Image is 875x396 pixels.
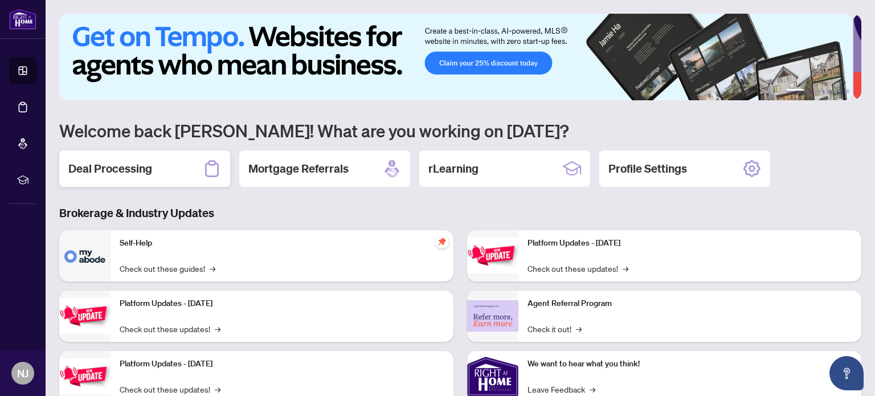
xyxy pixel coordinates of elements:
h2: Mortgage Referrals [248,161,349,177]
p: Platform Updates - [DATE] [528,237,852,250]
p: We want to hear what you think! [528,358,852,370]
h3: Brokerage & Industry Updates [59,205,861,221]
span: → [590,383,595,395]
span: → [215,322,220,335]
a: Check it out!→ [528,322,582,335]
img: Platform Updates - July 21, 2025 [59,358,111,394]
span: → [576,322,582,335]
a: Check out these updates!→ [120,322,220,335]
a: Check out these updates!→ [120,383,220,395]
h2: Deal Processing [68,161,152,177]
p: Platform Updates - [DATE] [120,358,444,370]
button: 6 [845,89,850,93]
h2: rLearning [428,161,479,177]
p: Agent Referral Program [528,297,852,310]
button: Open asap [829,356,864,390]
img: Self-Help [59,230,111,281]
p: Self-Help [120,237,444,250]
a: Check out these updates!→ [528,262,628,275]
button: 2 [809,89,813,93]
img: Agent Referral Program [467,300,518,332]
span: pushpin [435,235,449,248]
img: Platform Updates - June 23, 2025 [467,238,518,273]
span: NJ [17,365,28,381]
img: Slide 0 [59,14,853,100]
img: Platform Updates - September 16, 2025 [59,298,111,334]
h2: Profile Settings [608,161,687,177]
span: → [210,262,215,275]
button: 3 [818,89,823,93]
p: Platform Updates - [DATE] [120,297,444,310]
span: → [215,383,220,395]
button: 5 [836,89,841,93]
img: logo [9,9,36,30]
button: 1 [786,89,804,93]
h1: Welcome back [PERSON_NAME]! What are you working on [DATE]? [59,120,861,141]
span: → [623,262,628,275]
a: Check out these guides!→ [120,262,215,275]
a: Leave Feedback→ [528,383,595,395]
button: 4 [827,89,832,93]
